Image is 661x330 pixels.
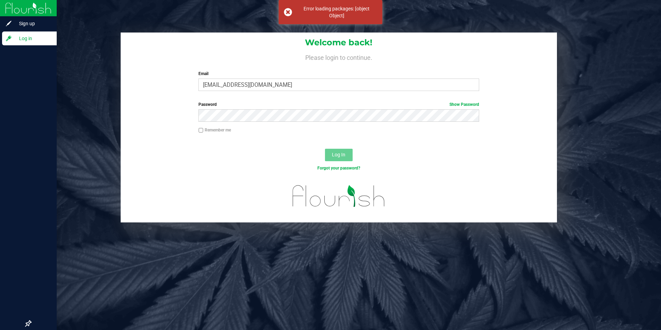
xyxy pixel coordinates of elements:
[12,19,54,28] span: Sign up
[198,128,203,133] input: Remember me
[5,20,12,27] inline-svg: Sign up
[121,38,557,47] h1: Welcome back!
[449,102,479,107] a: Show Password
[296,5,377,19] div: Error loading packages: [object Object]
[317,166,360,171] a: Forgot your password?
[325,149,353,161] button: Log In
[332,152,345,157] span: Log In
[121,53,557,61] h4: Please login to continue.
[5,35,12,42] inline-svg: Log in
[284,178,393,214] img: flourish_logo.svg
[198,127,231,133] label: Remember me
[198,71,479,77] label: Email
[198,102,217,107] span: Password
[12,34,54,43] span: Log in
